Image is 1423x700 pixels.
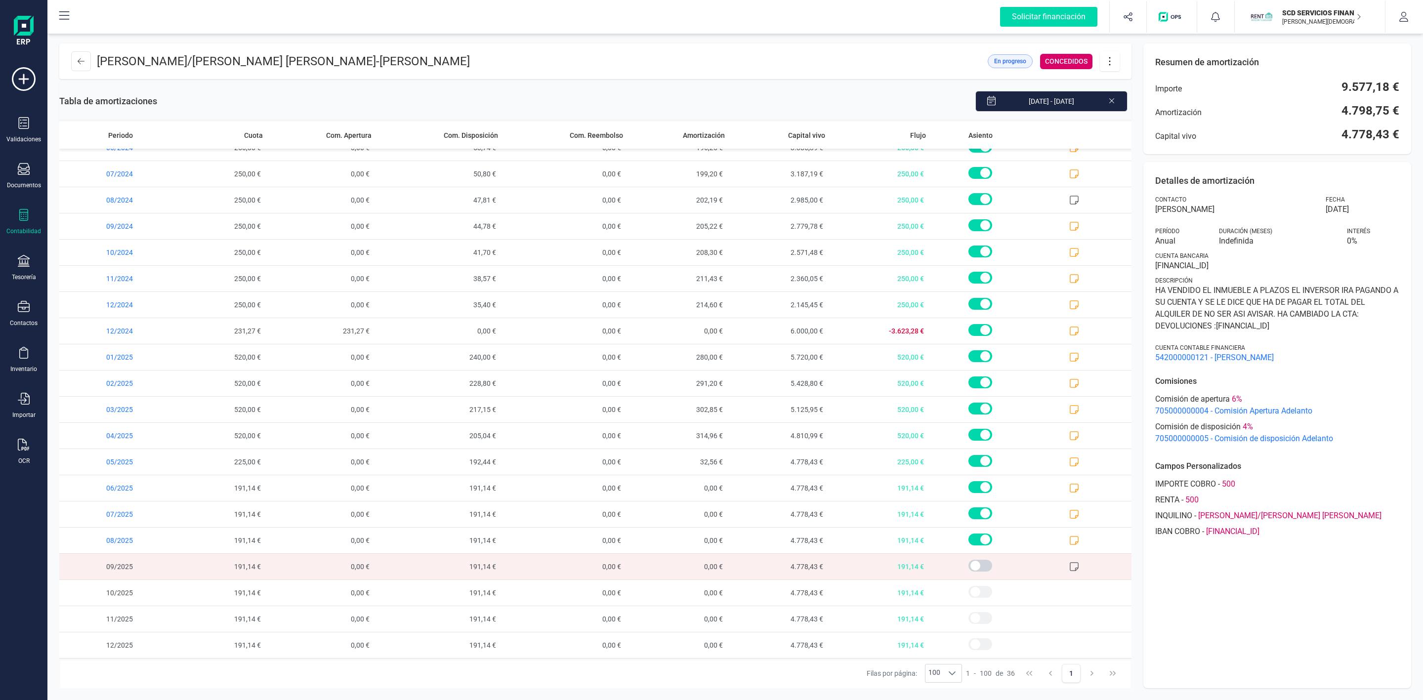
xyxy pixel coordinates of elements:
span: 0,00 € [627,475,729,501]
span: 38,57 € [376,266,502,291]
span: 0,00 € [502,632,627,658]
span: 0,00 € [502,449,627,475]
span: 250,00 € [166,266,267,291]
span: 0,00 € [627,554,729,579]
span: 211,43 € [627,266,729,291]
span: 231,27 € [267,318,376,344]
span: 0,00 € [502,213,627,239]
span: 4.778,43 € [729,528,830,553]
img: Logo de OPS [1159,12,1185,22]
span: 4.778,43 € [1341,126,1399,142]
span: Cuota [244,130,263,140]
span: 191,14 € [376,554,502,579]
span: 08/2024 [59,187,166,213]
span: 250,00 € [829,292,930,318]
span: Interés [1347,227,1370,235]
span: 07/2024 [59,161,166,187]
span: 250,00 € [166,161,267,187]
span: Cuenta bancaria [1155,252,1209,260]
span: 705000000005 - Comisión de disposición Adelanto [1155,433,1399,445]
button: First Page [1020,664,1039,683]
span: 5.125,95 € [729,397,830,422]
span: 250,00 € [829,266,930,291]
span: 4.778,43 € [729,554,830,579]
span: Fecha [1326,196,1345,204]
div: Tesorería [12,273,36,281]
span: 0,00 € [267,213,376,239]
span: 04/2025 [59,423,166,449]
span: 291,20 € [627,371,729,396]
span: 2.985,00 € [729,187,830,213]
span: 500 [1222,478,1235,490]
span: 08/2025 [59,528,166,553]
span: 250,00 € [829,240,930,265]
span: 11/2025 [59,606,166,632]
span: 0,00 € [267,344,376,370]
span: 4.810,99 € [729,423,830,449]
span: 250,00 € [166,292,267,318]
span: 35,40 € [376,292,502,318]
span: 9.577,18 € [1341,79,1399,95]
span: 250,00 € [829,161,930,187]
span: 191,14 € [166,528,267,553]
span: 12/2024 [59,318,166,344]
div: - [966,668,1015,678]
div: - [1155,510,1399,522]
div: CONCEDIDOS [1040,54,1092,69]
span: 07/2025 [59,501,166,527]
span: 0,00 € [627,501,729,527]
span: 4.778,43 € [729,501,830,527]
span: 0,00 € [502,161,627,187]
span: 191,14 € [829,554,930,579]
span: 520,00 € [829,397,930,422]
span: Importe [1155,83,1182,95]
span: 192,44 € [376,449,502,475]
p: Resumen de amortización [1155,55,1399,69]
span: 705000000004 - Comisión Apertura Adelanto [1155,405,1399,417]
span: Amortización [1155,107,1202,119]
span: 240,00 € [376,344,502,370]
span: 1 [966,668,970,678]
span: 0,00 € [267,423,376,449]
span: 4.778,43 € [729,632,830,658]
span: [PERSON_NAME] [379,54,470,68]
span: 0 % [1347,235,1399,247]
span: [PERSON_NAME]/[PERSON_NAME] [PERSON_NAME] [1198,510,1381,522]
img: Logo Finanedi [14,16,34,47]
div: Inventario [10,365,37,373]
span: -3.623,28 € [829,318,930,344]
div: Importar [12,411,36,419]
span: 03/2025 [59,397,166,422]
p: Campos Personalizados [1155,460,1399,472]
span: IMPORTE COBRO [1155,478,1216,490]
div: Validaciones [6,135,41,143]
span: 4.778,43 € [729,606,830,632]
span: 0,00 € [502,344,627,370]
div: Documentos [7,181,41,189]
span: 191,14 € [829,632,930,658]
span: 191,14 € [829,501,930,527]
span: 0,00 € [267,528,376,553]
span: IBAN COBRO [1155,526,1200,537]
span: Com. Disposición [444,130,498,140]
span: 231,27 € [166,318,267,344]
span: Indefinida [1219,235,1335,247]
span: 4.778,43 € [729,449,830,475]
span: Período [1155,227,1179,235]
span: 6.000,00 € [729,318,830,344]
span: 250,00 € [829,213,930,239]
span: 0,00 € [267,240,376,265]
span: 0,00 € [627,528,729,553]
span: Comisión de disposición [1155,421,1241,433]
span: 520,00 € [829,371,930,396]
span: 0,00 € [267,632,376,658]
p: Comisiones [1155,375,1399,387]
span: 06/2025 [59,475,166,501]
span: 4.798,75 € [1341,103,1399,119]
span: 191,14 € [166,475,267,501]
span: 0,00 € [502,187,627,213]
span: 0,00 € [267,292,376,318]
span: 0,00 € [502,554,627,579]
span: 0,00 € [267,371,376,396]
span: 520,00 € [166,371,267,396]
